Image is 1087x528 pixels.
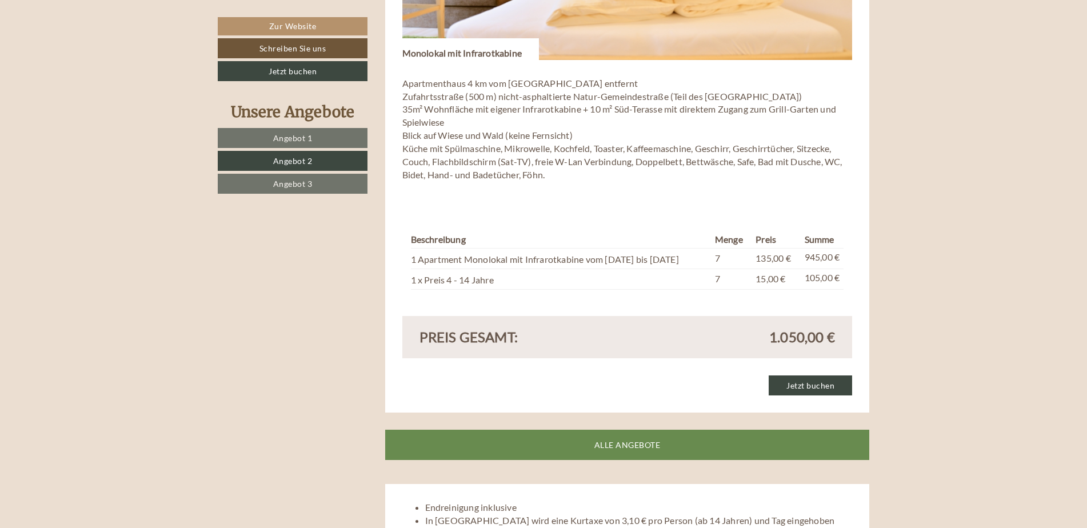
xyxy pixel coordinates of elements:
span: 15,00 € [756,273,785,284]
td: 1 x Preis 4 - 14 Jahre [411,269,710,290]
td: 7 [710,249,751,269]
th: Preis [751,231,800,249]
th: Beschreibung [411,231,710,249]
a: Zur Website [218,17,367,35]
td: 945,00 € [800,249,844,269]
span: 1.050,00 € [769,327,835,347]
a: ALLE ANGEBOTE [385,430,870,460]
a: Schreiben Sie uns [218,38,367,58]
div: Sie [271,34,433,43]
td: 7 [710,269,751,290]
div: Guten Tag, wie können wir Ihnen helfen? [265,31,441,66]
div: [DATE] [203,9,246,29]
th: Menge [710,231,751,249]
div: Monolokal mit Infrarotkabine [402,38,539,60]
span: Angebot 2 [273,156,313,166]
a: Jetzt buchen [218,61,367,81]
th: Summe [800,231,844,249]
a: Jetzt buchen [769,375,852,395]
button: Senden [387,301,450,321]
span: Angebot 1 [273,133,313,143]
span: 135,00 € [756,253,791,263]
p: Apartmenthaus 4 km vom [GEOGRAPHIC_DATA] entfernt Zufahrtsstraße (500 m) nicht-asphaltierte Natur... [402,77,853,182]
span: Angebot 3 [273,179,313,189]
td: 105,00 € [800,269,844,290]
li: Endreinigung inklusive [425,501,853,514]
div: Unsere Angebote [218,101,367,122]
small: 15:30 [271,56,433,64]
div: Preis gesamt: [411,327,628,347]
td: 1 Apartment Monolokal mit Infrarotkabine vom [DATE] bis [DATE] [411,249,710,269]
